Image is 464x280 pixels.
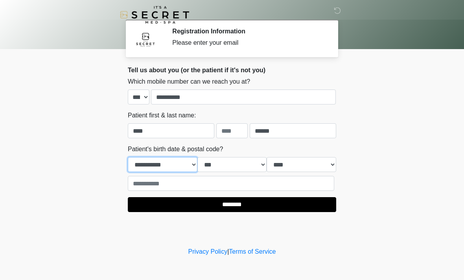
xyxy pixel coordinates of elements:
label: Which mobile number can we reach you at? [128,77,250,86]
a: Privacy Policy [188,248,228,255]
label: Patient's birth date & postal code? [128,145,223,154]
label: Patient first & last name: [128,111,196,120]
h2: Tell us about you (or the patient if it's not you) [128,66,336,74]
a: | [227,248,229,255]
div: Please enter your email [172,38,324,48]
img: It's A Secret Med Spa Logo [120,6,189,24]
a: Terms of Service [229,248,276,255]
img: Agent Avatar [134,27,157,51]
h2: Registration Information [172,27,324,35]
